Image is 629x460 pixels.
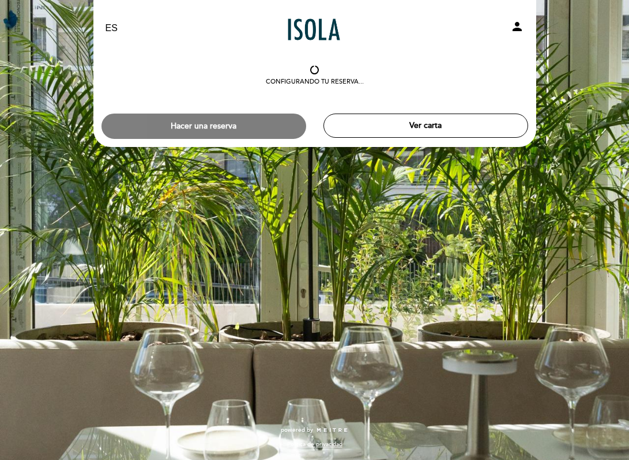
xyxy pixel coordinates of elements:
a: powered by [281,426,349,434]
div: Configurando tu reserva... [266,77,364,86]
img: MEITRE [316,428,349,433]
a: Política de privacidad [287,440,342,448]
i: person [510,20,524,33]
span: powered by [281,426,313,434]
button: Hacer una reserva [101,114,306,139]
button: person [510,20,524,37]
a: Isola [243,13,387,44]
button: Ver carta [323,114,528,138]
